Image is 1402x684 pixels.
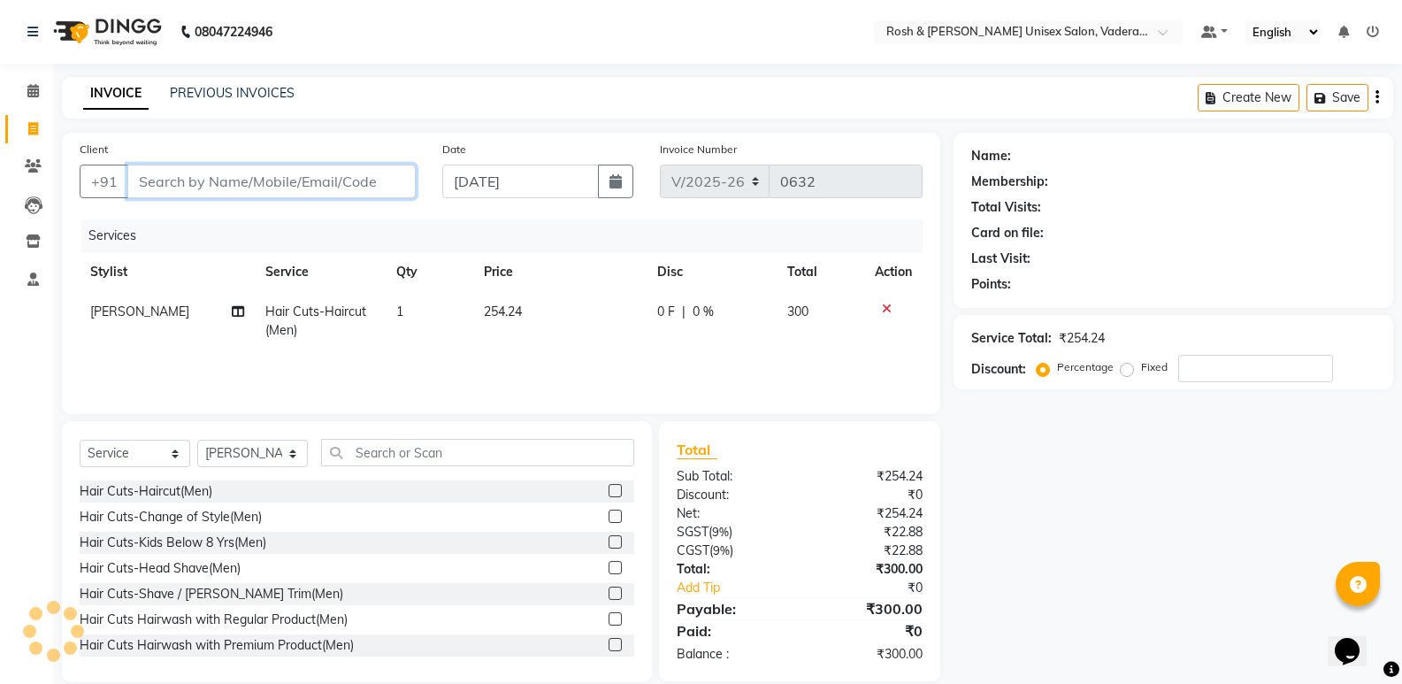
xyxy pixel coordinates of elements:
[1141,359,1168,375] label: Fixed
[663,542,800,560] div: ( )
[80,142,108,158] label: Client
[663,523,800,542] div: ( )
[90,304,189,319] span: [PERSON_NAME]
[677,441,717,459] span: Total
[663,620,800,642] div: Paid:
[473,252,647,292] th: Price
[80,611,348,629] div: Hair Cuts Hairwash with Regular Product(Men)
[265,304,366,338] span: Hair Cuts-Haircut(Men)
[442,142,466,158] label: Date
[677,524,709,540] span: SGST
[800,645,936,664] div: ₹300.00
[1198,84,1299,111] button: Create New
[80,585,343,603] div: Hair Cuts-Shave / [PERSON_NAME] Trim(Men)
[45,7,166,57] img: logo
[663,598,800,619] div: Payable:
[127,165,416,198] input: Search by Name/Mobile/Email/Code
[80,559,241,578] div: Hair Cuts-Head Shave(Men)
[971,198,1041,217] div: Total Visits:
[787,304,808,319] span: 300
[971,275,1011,294] div: Points:
[1059,329,1105,348] div: ₹254.24
[647,252,778,292] th: Disc
[682,303,686,321] span: |
[80,165,129,198] button: +91
[81,219,936,252] div: Services
[800,598,936,619] div: ₹300.00
[800,504,936,523] div: ₹254.24
[255,252,386,292] th: Service
[693,303,714,321] span: 0 %
[971,224,1044,242] div: Card on file:
[713,543,730,557] span: 9%
[386,252,473,292] th: Qty
[971,147,1011,165] div: Name:
[80,252,255,292] th: Stylist
[80,482,212,501] div: Hair Cuts-Haircut(Men)
[1328,613,1384,666] iframe: chat widget
[663,560,800,579] div: Total:
[660,142,737,158] label: Invoice Number
[80,534,266,552] div: Hair Cuts-Kids Below 8 Yrs(Men)
[80,508,262,526] div: Hair Cuts-Change of Style(Men)
[1306,84,1368,111] button: Save
[712,525,729,539] span: 9%
[800,560,936,579] div: ₹300.00
[663,579,823,597] a: Add Tip
[663,504,800,523] div: Net:
[677,542,709,558] span: CGST
[663,486,800,504] div: Discount:
[777,252,864,292] th: Total
[1057,359,1114,375] label: Percentage
[170,85,295,101] a: PREVIOUS INVOICES
[971,329,1052,348] div: Service Total:
[800,620,936,642] div: ₹0
[971,250,1030,268] div: Last Visit:
[657,303,675,321] span: 0 F
[864,252,923,292] th: Action
[800,467,936,486] div: ₹254.24
[396,304,403,319] span: 1
[800,486,936,504] div: ₹0
[823,579,936,597] div: ₹0
[800,523,936,542] div: ₹22.88
[800,542,936,560] div: ₹22.88
[663,645,800,664] div: Balance :
[663,467,800,486] div: Sub Total:
[83,78,149,110] a: INVOICE
[321,439,634,466] input: Search or Scan
[971,360,1026,379] div: Discount:
[971,173,1048,191] div: Membership:
[80,636,354,655] div: Hair Cuts Hairwash with Premium Product(Men)
[195,7,272,57] b: 08047224946
[484,304,522,319] span: 254.24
